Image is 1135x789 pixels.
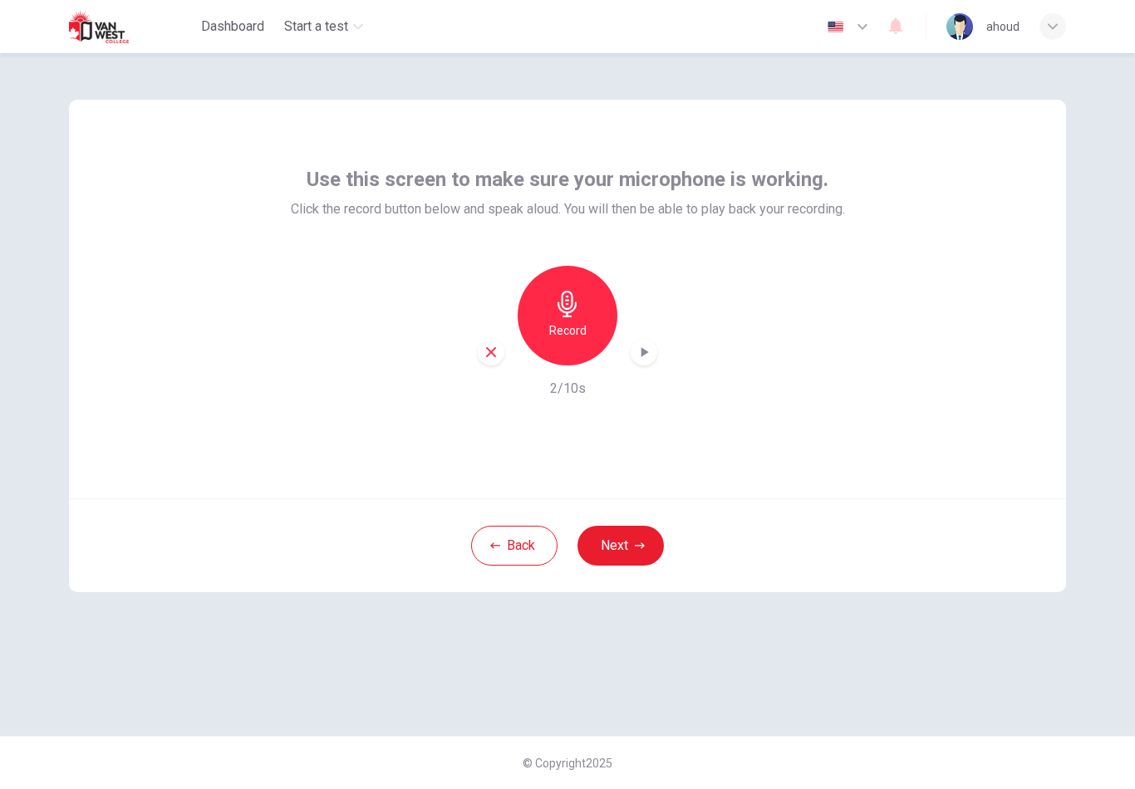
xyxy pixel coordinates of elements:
span: Start a test [284,17,348,37]
img: Profile picture [946,13,973,40]
h6: Record [549,321,587,341]
button: Dashboard [194,12,271,42]
button: Start a test [278,12,370,42]
span: © Copyright 2025 [523,757,612,770]
a: Van West logo [69,10,194,43]
img: Van West logo [69,10,156,43]
button: Back [471,526,558,566]
img: en [825,21,846,33]
div: ahoud [986,17,1020,37]
span: Use this screen to make sure your microphone is working. [307,166,828,193]
span: Click the record button below and speak aloud. You will then be able to play back your recording. [291,199,845,219]
button: Record [518,266,617,365]
span: Dashboard [201,17,264,37]
h6: 2/10s [550,379,586,399]
button: Next [577,526,664,566]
